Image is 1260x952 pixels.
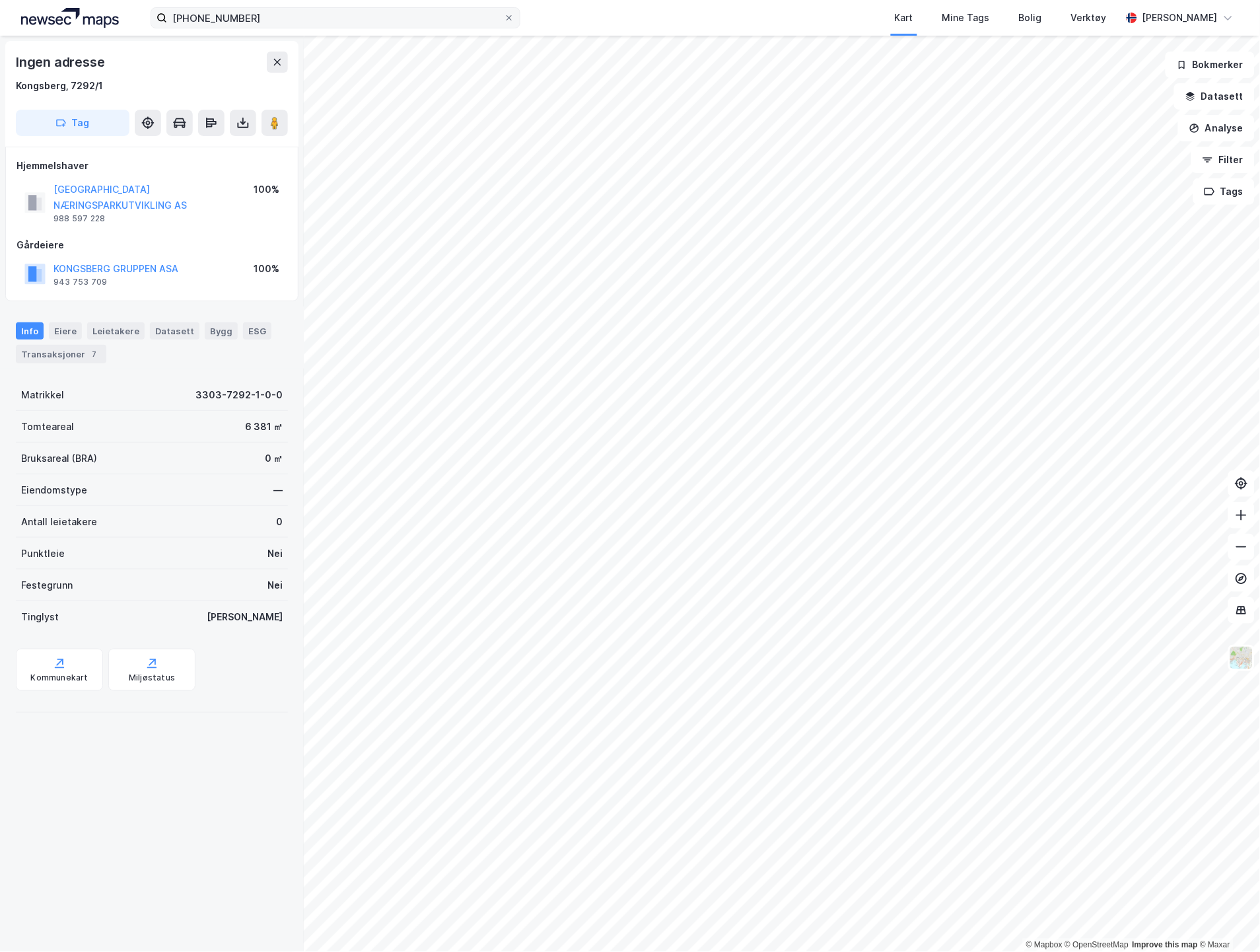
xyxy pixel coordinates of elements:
div: Leietakere [87,322,145,340]
div: Eiendomstype [21,482,87,498]
div: Ingen adresse [16,52,107,73]
div: Bygg [205,322,238,340]
div: Punktleie [21,546,65,562]
img: logo.a4113a55bc3d86da70a041830d287a7e.svg [21,8,119,28]
div: Info [16,322,44,340]
div: 7 [88,348,101,361]
div: 3303-7292-1-0-0 [195,387,283,403]
div: Kart [895,10,913,26]
button: Bokmerker [1166,52,1255,78]
div: Kontrollprogram for chat [1194,889,1260,952]
a: OpenStreetMap [1065,941,1129,950]
div: Bruksareal (BRA) [21,451,97,466]
div: 0 [276,514,283,530]
div: Tomteareal [21,419,74,435]
div: Tinglyst [21,609,59,625]
div: Festegrunn [21,577,73,593]
div: [PERSON_NAME] [207,609,283,625]
div: Bolig [1019,10,1042,26]
div: 100% [254,182,279,198]
div: Kommunekart [30,673,88,683]
div: Matrikkel [21,387,64,403]
div: Hjemmelshaver [17,158,287,174]
div: 6 381 ㎡ [245,419,283,435]
div: — [273,482,283,498]
div: Datasett [150,322,199,340]
button: Filter [1191,147,1255,173]
div: Mine Tags [942,10,990,26]
div: Kongsberg, 7292/1 [16,78,103,94]
button: Tags [1193,178,1255,205]
a: Mapbox [1026,941,1063,950]
input: Søk på adresse, matrikkel, gårdeiere, leietakere eller personer [167,8,504,28]
div: Nei [267,546,283,562]
iframe: Chat Widget [1194,889,1260,952]
div: 943 753 709 [53,277,107,287]
button: Tag [16,110,129,136]
button: Analyse [1178,115,1255,141]
div: Nei [267,577,283,593]
div: Eiere [49,322,82,340]
div: Verktøy [1071,10,1107,26]
div: 988 597 228 [53,213,105,224]
img: Z [1229,645,1254,671]
div: [PERSON_NAME] [1142,10,1218,26]
div: Gårdeiere [17,237,287,253]
button: Datasett [1174,83,1255,110]
div: 100% [254,261,279,277]
div: Antall leietakere [21,514,97,530]
div: Miljøstatus [129,673,175,683]
div: ESG [243,322,271,340]
a: Improve this map [1133,941,1198,950]
div: Transaksjoner [16,345,106,363]
div: 0 ㎡ [265,451,283,466]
